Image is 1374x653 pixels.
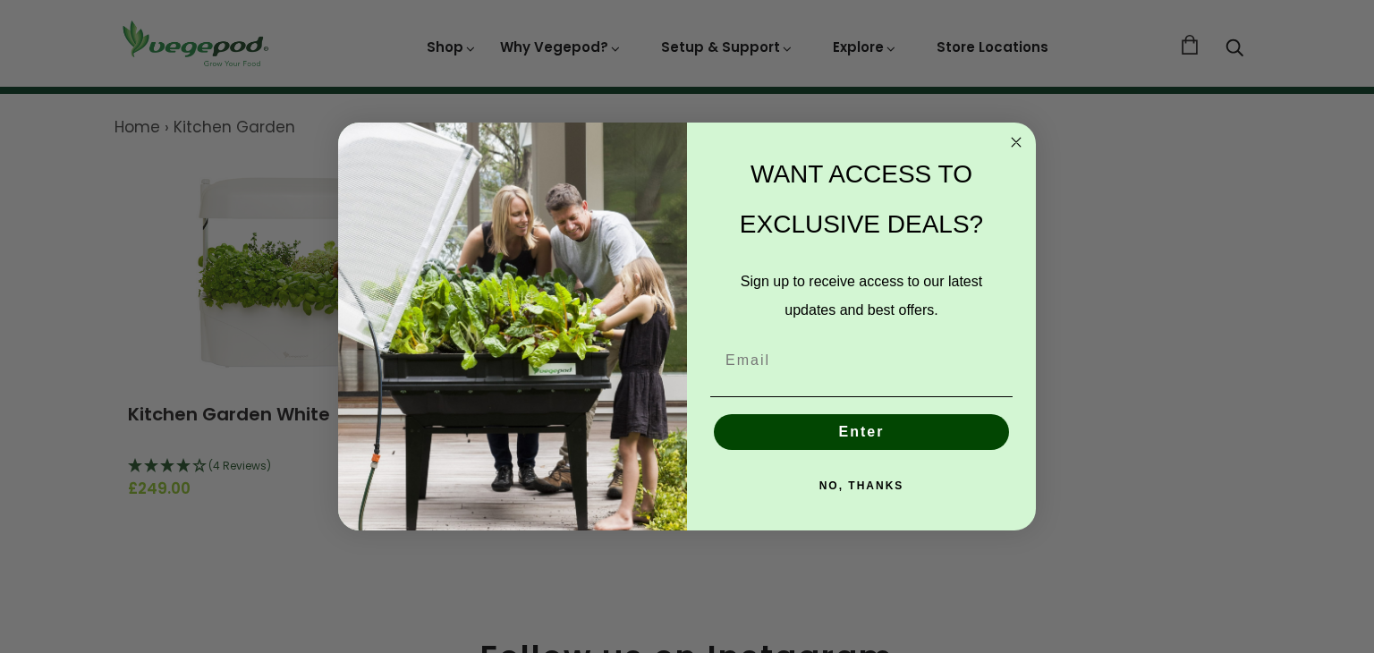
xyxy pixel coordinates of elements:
button: NO, THANKS [710,468,1013,504]
button: Enter [714,414,1009,450]
img: underline [710,396,1013,397]
span: Sign up to receive access to our latest updates and best offers. [741,274,982,318]
span: WANT ACCESS TO EXCLUSIVE DEALS? [740,160,983,238]
img: e9d03583-1bb1-490f-ad29-36751b3212ff.jpeg [338,123,687,531]
button: Close dialog [1005,131,1027,153]
input: Email [710,343,1013,378]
